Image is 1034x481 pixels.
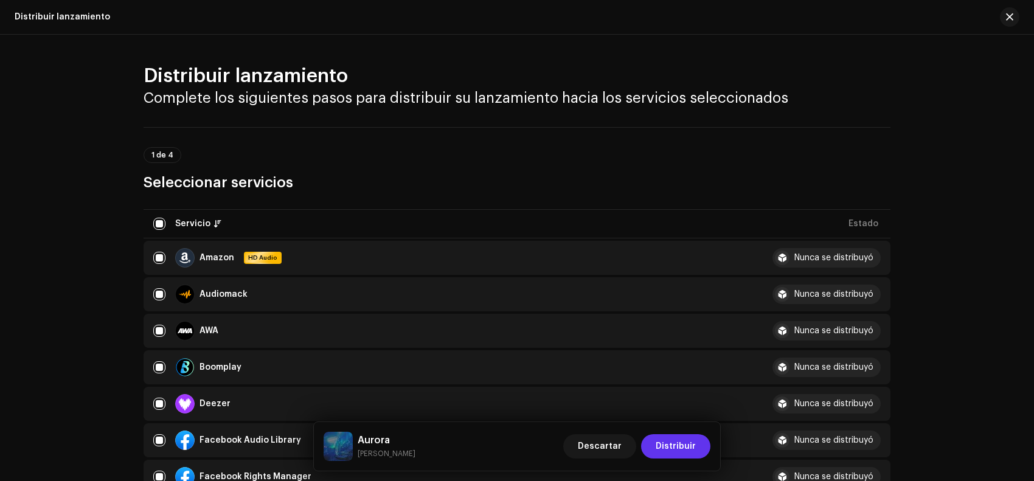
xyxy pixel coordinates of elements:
button: Descartar [563,434,636,459]
div: Nunca se distribuyó [794,436,873,445]
div: Audiomack [200,290,248,299]
div: AWA [200,327,218,335]
div: Deezer [200,400,231,408]
span: Distribuir [656,434,696,459]
h2: Distribuir lanzamiento [144,64,890,88]
div: Amazon [200,254,234,262]
button: Distribuir [641,434,710,459]
div: Nunca se distribuyó [794,363,873,372]
span: Descartar [578,434,622,459]
div: Nunca se distribuyó [794,290,873,299]
span: 1 de 4 [151,151,173,159]
div: Nunca se distribuyó [794,327,873,335]
div: Nunca se distribuyó [794,400,873,408]
div: Nunca se distribuyó [794,472,873,481]
div: Distribuir lanzamiento [15,12,110,22]
h5: Aurora [358,433,415,448]
small: Aurora [358,448,415,460]
span: HD Audio [245,254,280,262]
h3: Seleccionar servicios [144,173,890,192]
div: Boomplay [200,363,241,372]
div: Facebook Audio Library [200,436,301,445]
h3: Complete los siguientes pasos para distribuir su lanzamiento hacia los servicios seleccionados [144,88,890,108]
div: Nunca se distribuyó [794,254,873,262]
img: 375a41c7-16f3-4502-9c06-720a55b6035b [324,432,353,461]
div: Facebook Rights Manager [200,472,311,481]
